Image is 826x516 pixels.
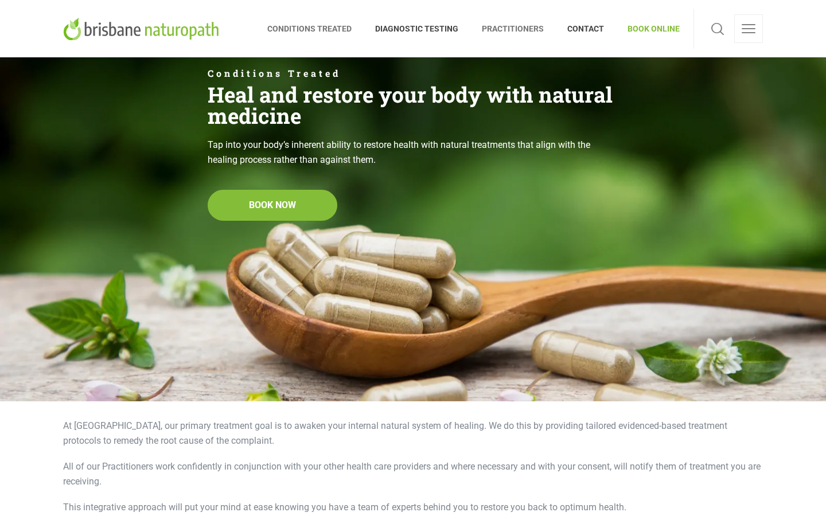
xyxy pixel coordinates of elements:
a: CONTACT [556,9,616,49]
a: Brisbane Naturopath [63,9,223,49]
p: This integrative approach will put your mind at ease knowing you have a team of experts behind yo... [63,500,763,515]
span: BOOK ONLINE [616,19,680,38]
img: Brisbane Naturopath [63,17,223,40]
span: CONDITIONS TREATED [267,19,364,38]
span: Conditions Treated [208,69,618,78]
span: CONTACT [556,19,616,38]
p: All of our Practitioners work confidently in conjunction with your other health care providers an... [63,459,763,488]
span: PRACTITIONERS [470,19,556,38]
span: BOOK NOW [249,198,296,213]
span: DIAGNOSTIC TESTING [364,19,470,38]
a: CONDITIONS TREATED [267,9,364,49]
p: At [GEOGRAPHIC_DATA], our primary treatment goal is to awaken your internal natural system of hea... [63,419,763,448]
div: Tap into your body’s inherent ability to restore health with natural treatments that align with t... [208,138,618,167]
a: BOOK NOW [208,190,337,221]
a: BOOK ONLINE [616,9,680,49]
a: PRACTITIONERS [470,9,556,49]
a: Search [708,14,727,43]
a: DIAGNOSTIC TESTING [364,9,470,49]
h2: Heal and restore your body with natural medicine [208,84,618,126]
